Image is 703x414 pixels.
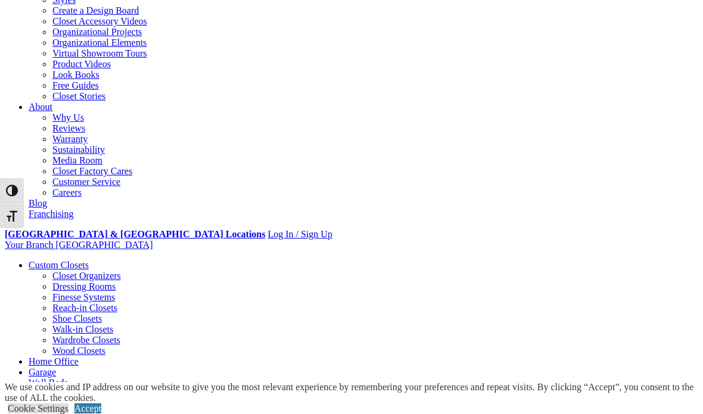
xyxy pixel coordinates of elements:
[52,123,85,133] a: Reviews
[52,166,132,176] a: Closet Factory Cares
[29,260,89,270] a: Custom Closets
[52,303,117,313] a: Reach-in Closets
[52,177,120,187] a: Customer Service
[29,102,52,112] a: About
[52,5,139,15] a: Create a Design Board
[52,59,111,69] a: Product Videos
[52,80,99,90] a: Free Guides
[52,134,88,144] a: Warranty
[52,27,142,37] a: Organizational Projects
[52,155,102,165] a: Media Room
[52,281,116,291] a: Dressing Rooms
[29,209,74,219] a: Franchising
[52,271,121,281] a: Closet Organizers
[52,70,99,80] a: Look Books
[5,240,53,250] span: Your Branch
[52,112,84,123] a: Why Us
[267,229,332,239] a: Log In / Sign Up
[29,356,79,366] a: Home Office
[52,48,147,58] a: Virtual Showroom Tours
[55,240,153,250] span: [GEOGRAPHIC_DATA]
[52,187,82,197] a: Careers
[8,403,69,413] a: Cookie Settings
[52,346,105,356] a: Wood Closets
[74,403,101,413] a: Accept
[29,378,68,388] a: Wall Beds
[52,145,105,155] a: Sustainability
[52,37,147,48] a: Organizational Elements
[52,335,120,345] a: Wardrobe Closets
[52,91,105,101] a: Closet Stories
[29,367,56,377] a: Garage
[29,198,47,208] a: Blog
[5,229,265,239] a: [GEOGRAPHIC_DATA] & [GEOGRAPHIC_DATA] Locations
[52,16,147,26] a: Closet Accessory Videos
[5,240,153,250] a: Your Branch [GEOGRAPHIC_DATA]
[5,382,703,403] div: We use cookies and IP address on our website to give you the most relevant experience by remember...
[52,292,115,302] a: Finesse Systems
[52,313,102,324] a: Shoe Closets
[52,324,113,334] a: Walk-in Closets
